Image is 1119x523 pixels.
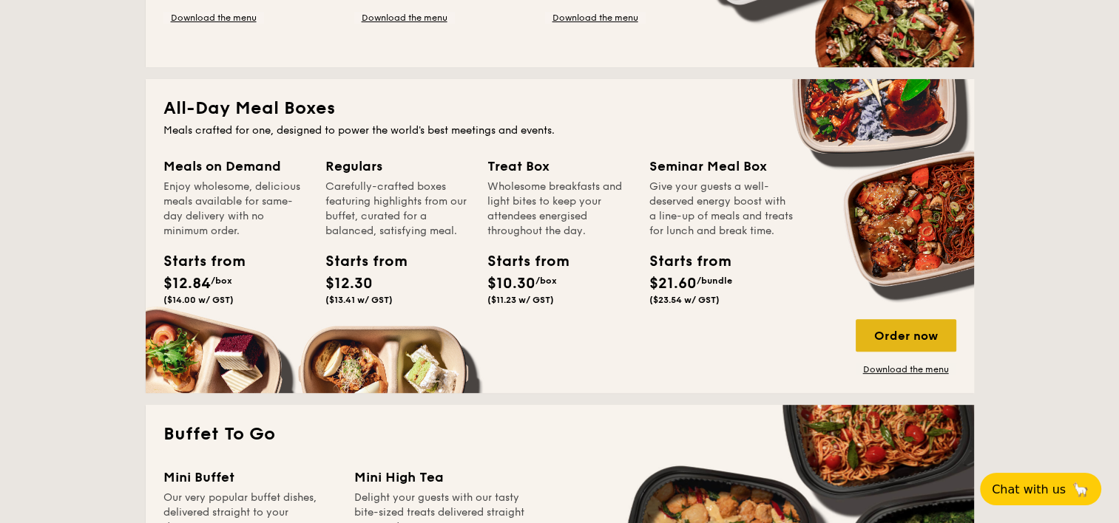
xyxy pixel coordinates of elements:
[325,180,470,239] div: Carefully-crafted boxes featuring highlights from our buffet, curated for a balanced, satisfying ...
[545,12,646,24] a: Download the menu
[163,156,308,177] div: Meals on Demand
[649,156,794,177] div: Seminar Meal Box
[354,467,527,488] div: Mini High Tea
[325,275,373,293] span: $12.30
[487,250,554,273] div: Starts from
[856,319,956,352] div: Order now
[535,276,557,286] span: /box
[697,276,732,286] span: /bundle
[163,423,956,446] h2: Buffet To Go
[487,275,535,293] span: $10.30
[856,363,956,375] a: Download the menu
[163,295,234,305] span: ($14.00 w/ GST)
[649,180,794,239] div: Give your guests a well-deserved energy boost with a line-up of meals and treats for lunch and br...
[163,250,230,273] div: Starts from
[163,123,956,138] div: Meals crafted for one, designed to power the world's best meetings and events.
[487,295,554,305] span: ($11.23 w/ GST)
[487,180,632,239] div: Wholesome breakfasts and light bites to keep your attendees energised throughout the day.
[325,295,393,305] span: ($13.41 w/ GST)
[980,473,1101,505] button: Chat with us🦙
[325,156,470,177] div: Regulars
[163,97,956,120] h2: All-Day Meal Boxes
[163,275,211,293] span: $12.84
[325,250,392,273] div: Starts from
[354,12,455,24] a: Download the menu
[163,467,337,488] div: Mini Buffet
[649,275,697,293] span: $21.60
[163,180,308,239] div: Enjoy wholesome, delicious meals available for same-day delivery with no minimum order.
[649,295,720,305] span: ($23.54 w/ GST)
[992,482,1066,496] span: Chat with us
[649,250,716,273] div: Starts from
[211,276,232,286] span: /box
[1072,481,1089,498] span: 🦙
[163,12,264,24] a: Download the menu
[487,156,632,177] div: Treat Box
